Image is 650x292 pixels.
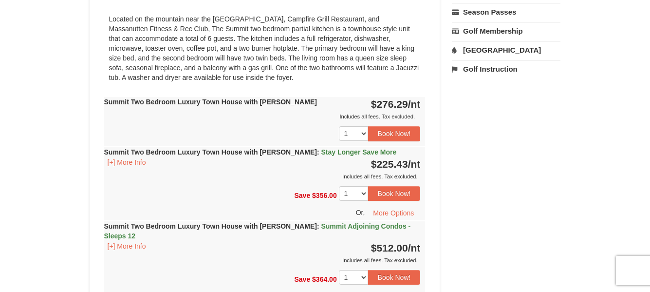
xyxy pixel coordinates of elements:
[368,126,421,141] button: Book Now!
[408,242,421,253] span: /nt
[104,255,421,265] div: Includes all fees. Tax excluded.
[317,148,319,156] span: :
[104,112,421,121] div: Includes all fees. Tax excluded.
[104,98,317,106] strong: Summit Two Bedroom Luxury Town House with [PERSON_NAME]
[321,148,396,156] span: Stay Longer Save More
[312,275,337,283] span: $364.00
[452,3,560,21] a: Season Passes
[408,158,421,170] span: /nt
[368,270,421,285] button: Book Now!
[104,222,411,240] strong: Summit Two Bedroom Luxury Town House with [PERSON_NAME]
[452,22,560,40] a: Golf Membership
[104,172,421,181] div: Includes all fees. Tax excluded.
[367,206,420,220] button: More Options
[104,222,411,240] span: Summit Adjoining Condos - Sleeps 12
[294,275,310,283] span: Save
[371,158,408,170] span: $225.43
[452,60,560,78] a: Golf Instruction
[312,191,337,199] span: $356.00
[317,222,319,230] span: :
[371,242,408,253] span: $512.00
[294,191,310,199] span: Save
[104,241,149,252] button: [+] More Info
[371,98,421,110] strong: $276.29
[104,148,397,156] strong: Summit Two Bedroom Luxury Town House with [PERSON_NAME]
[408,98,421,110] span: /nt
[452,41,560,59] a: [GEOGRAPHIC_DATA]
[104,157,149,168] button: [+] More Info
[104,9,426,87] div: Located on the mountain near the [GEOGRAPHIC_DATA], Campfire Grill Restaurant, and Massanutten Fi...
[368,186,421,201] button: Book Now!
[356,209,365,216] span: Or,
